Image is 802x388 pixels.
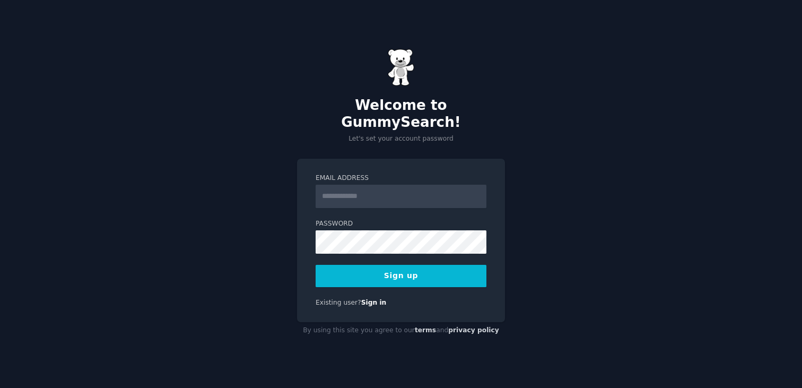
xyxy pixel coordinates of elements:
img: Gummy Bear [388,49,414,86]
h2: Welcome to GummySearch! [297,97,505,131]
div: By using this site you agree to our and [297,322,505,339]
label: Email Address [316,174,486,183]
a: Sign in [361,299,387,306]
a: privacy policy [448,326,499,334]
label: Password [316,219,486,229]
span: Existing user? [316,299,361,306]
p: Let's set your account password [297,134,505,144]
a: terms [415,326,436,334]
button: Sign up [316,265,486,287]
